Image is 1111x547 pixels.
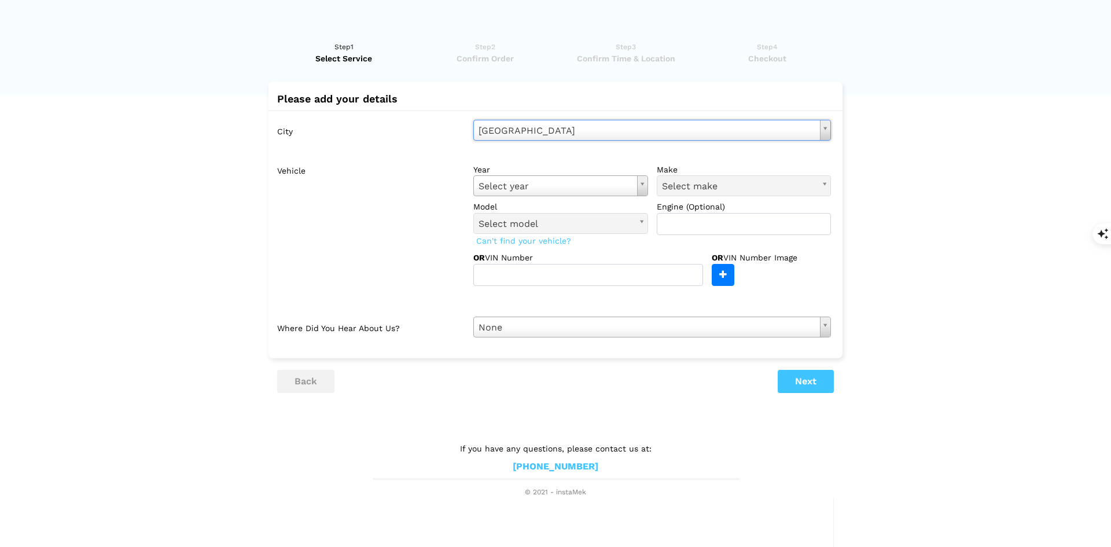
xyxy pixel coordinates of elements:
[473,233,574,248] span: Can't find your vehicle?
[373,488,738,497] span: © 2021 - instaMek
[657,175,832,196] a: Select make
[657,164,832,175] label: make
[473,164,648,175] label: year
[712,252,822,263] label: VIN Number Image
[277,41,411,64] a: Step1
[559,53,693,64] span: Confirm Time & Location
[473,253,485,262] strong: OR
[513,461,598,473] a: [PHONE_NUMBER]
[277,317,465,337] label: Where did you hear about us?
[473,317,831,337] a: None
[473,175,648,196] a: Select year
[277,120,465,141] label: City
[657,201,832,212] label: Engine (Optional)
[473,213,648,234] a: Select model
[277,93,834,105] h2: Please add your details
[418,53,552,64] span: Confirm Order
[479,320,815,335] span: None
[277,370,334,393] button: back
[277,159,465,286] label: Vehicle
[700,41,834,64] a: Step4
[559,41,693,64] a: Step3
[473,252,569,263] label: VIN Number
[662,179,816,194] span: Select make
[479,179,632,194] span: Select year
[473,120,831,141] a: [GEOGRAPHIC_DATA]
[479,216,632,232] span: Select model
[373,442,738,455] p: If you have any questions, please contact us at:
[277,53,411,64] span: Select Service
[778,370,834,393] button: Next
[479,123,815,138] span: [GEOGRAPHIC_DATA]
[712,253,723,262] strong: OR
[700,53,834,64] span: Checkout
[473,201,648,212] label: model
[418,41,552,64] a: Step2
